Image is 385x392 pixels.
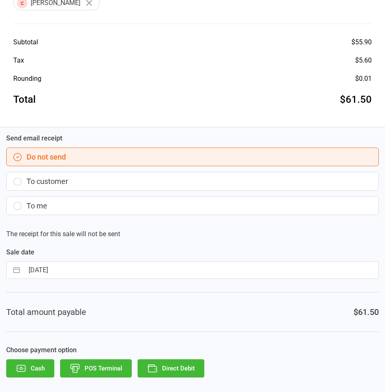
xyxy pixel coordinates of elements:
button: POS Terminal [60,359,132,377]
div: $61.50 [354,306,379,318]
div: $61.50 [340,92,372,107]
div: Subtotal [13,37,38,47]
div: Total amount payable [6,306,86,318]
label: Sale date [6,247,379,257]
button: To me [6,196,379,215]
label: Send email receipt [6,133,379,143]
div: Tax [13,56,24,65]
div: The receipt for this sale will not be sent [6,133,379,239]
button: Cash [6,359,54,377]
label: Choose payment option [6,345,379,355]
div: $5.60 [355,56,372,65]
button: Direct Debit [138,359,204,377]
div: $55.90 [351,37,372,47]
div: Rounding [13,74,41,84]
button: Do not send [6,148,379,166]
div: Total [13,92,36,107]
button: To customer [6,172,379,191]
div: $0.01 [355,74,372,84]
